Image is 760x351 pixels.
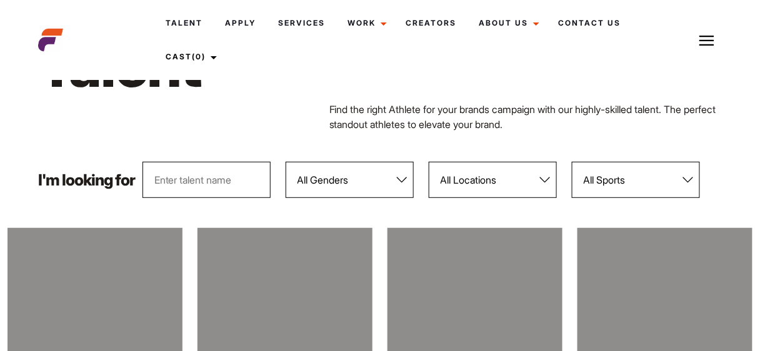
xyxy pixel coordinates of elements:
a: Creators [394,6,467,40]
a: Services [267,6,336,40]
p: I'm looking for [38,172,135,188]
a: Contact Us [547,6,632,40]
a: Work [336,6,394,40]
input: Enter talent name [142,162,271,198]
a: Apply [214,6,267,40]
p: Find the right Athlete for your brands campaign with our highly-skilled talent. The perfect stand... [329,102,722,132]
a: Cast(0) [154,40,224,74]
a: Talent [154,6,214,40]
span: (0) [192,52,206,61]
img: Burger icon [699,33,714,48]
a: About Us [467,6,547,40]
img: cropped-aefm-brand-fav-22-square.png [38,27,63,52]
